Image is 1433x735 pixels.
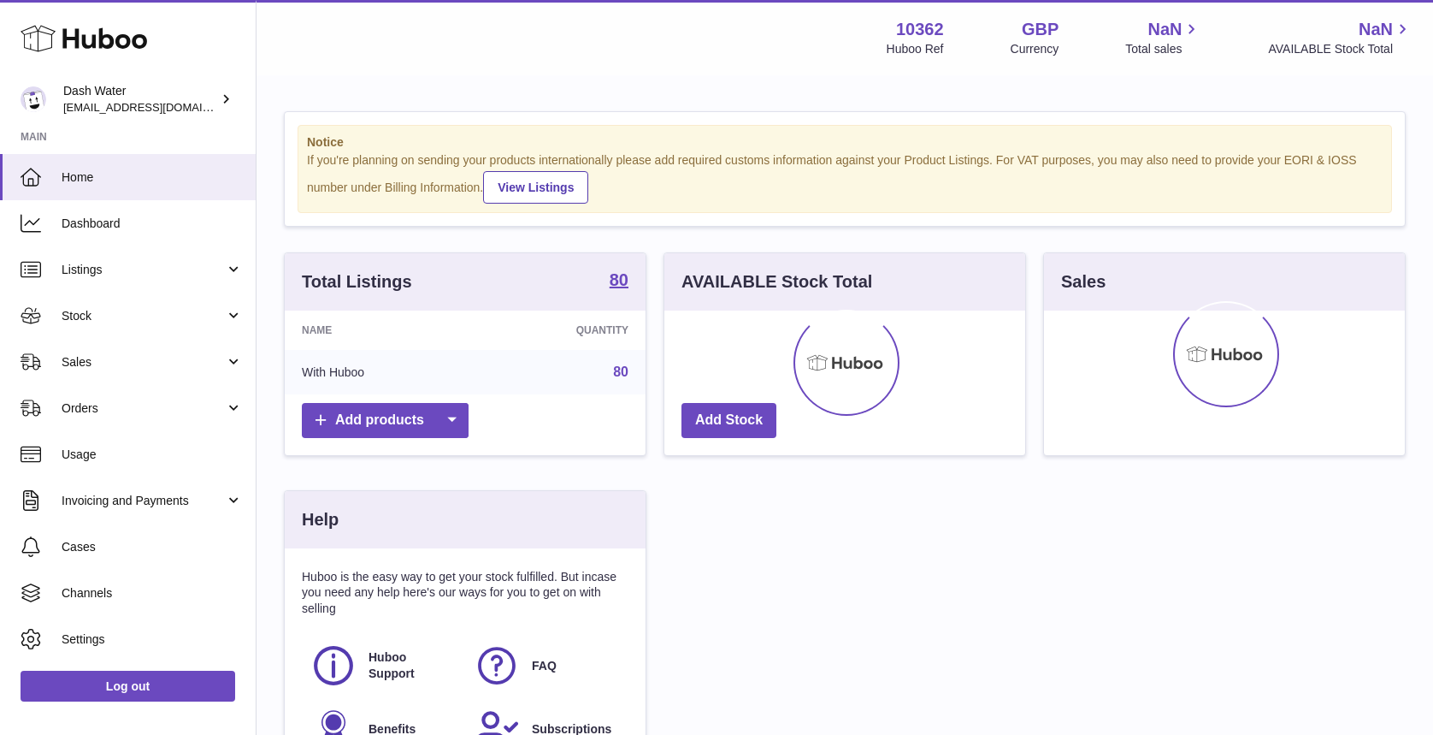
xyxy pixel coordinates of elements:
span: Sales [62,354,225,370]
div: If you're planning on sending your products internationally please add required customs informati... [307,152,1383,204]
a: 80 [610,271,628,292]
a: Add products [302,403,469,438]
a: Log out [21,671,235,702]
strong: GBP [1022,18,1059,41]
a: 80 [613,365,628,379]
span: Dashboard [62,216,243,232]
a: NaN Total sales [1125,18,1201,57]
strong: 80 [610,271,628,288]
span: Home [62,169,243,186]
h3: Total Listings [302,270,412,293]
div: Dash Water [63,83,217,116]
strong: Notice [307,134,1383,151]
a: Huboo Support [310,643,457,689]
span: NaN [1359,18,1393,41]
span: Orders [62,400,225,417]
td: With Huboo [285,350,475,394]
span: [EMAIL_ADDRESS][DOMAIN_NAME] [63,100,251,114]
th: Name [285,311,475,350]
span: Stock [62,308,225,324]
a: View Listings [483,171,588,204]
span: Total sales [1125,41,1201,57]
strong: 10362 [896,18,944,41]
span: Huboo Support [369,649,455,682]
a: Add Stock [681,403,776,438]
span: Settings [62,631,243,648]
span: AVAILABLE Stock Total [1268,41,1412,57]
div: Currency [1011,41,1059,57]
span: Invoicing and Payments [62,493,225,509]
span: FAQ [532,658,557,674]
span: Channels [62,585,243,602]
span: Cases [62,539,243,555]
h3: AVAILABLE Stock Total [681,270,872,293]
h3: Help [302,508,339,531]
div: Huboo Ref [887,41,944,57]
a: FAQ [474,643,620,689]
img: bea@dash-water.com [21,86,46,112]
span: Usage [62,447,243,463]
span: NaN [1147,18,1182,41]
p: Huboo is the easy way to get your stock fulfilled. But incase you need any help here's our ways f... [302,569,628,618]
h3: Sales [1061,270,1106,293]
th: Quantity [475,311,646,350]
span: Listings [62,262,225,278]
a: NaN AVAILABLE Stock Total [1268,18,1412,57]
